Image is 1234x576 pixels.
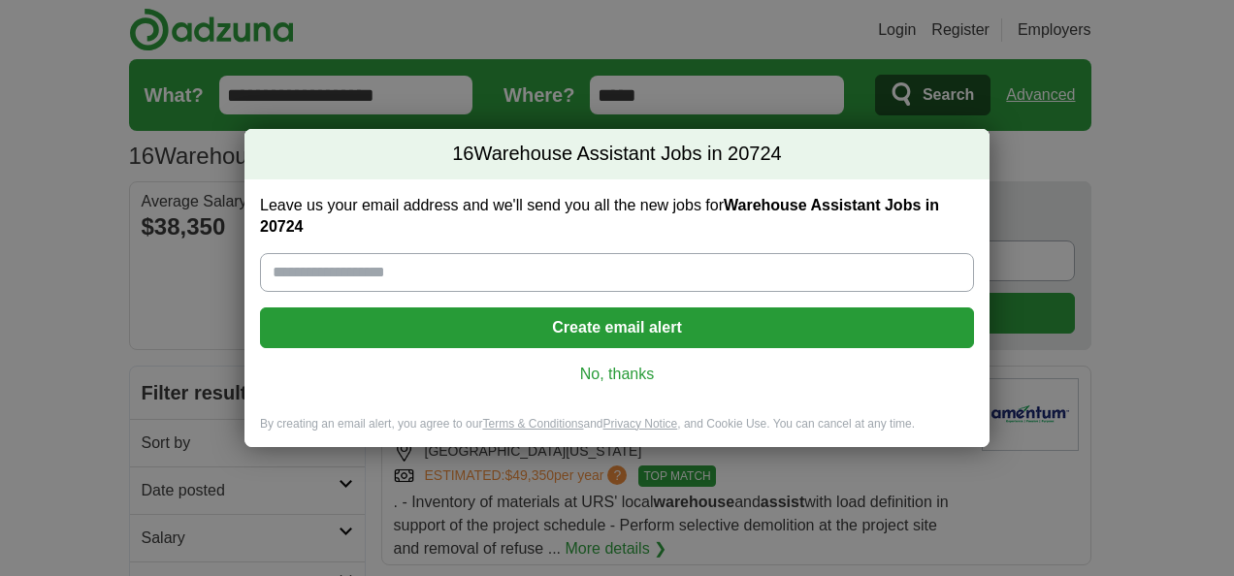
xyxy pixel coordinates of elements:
[260,197,939,235] strong: Warehouse Assistant Jobs in 20724
[244,416,990,448] div: By creating an email alert, you agree to our and , and Cookie Use. You can cancel at any time.
[452,141,473,168] span: 16
[603,417,678,431] a: Privacy Notice
[482,417,583,431] a: Terms & Conditions
[260,195,974,238] label: Leave us your email address and we'll send you all the new jobs for
[276,364,958,385] a: No, thanks
[260,307,974,348] button: Create email alert
[244,129,990,179] h2: Warehouse Assistant Jobs in 20724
